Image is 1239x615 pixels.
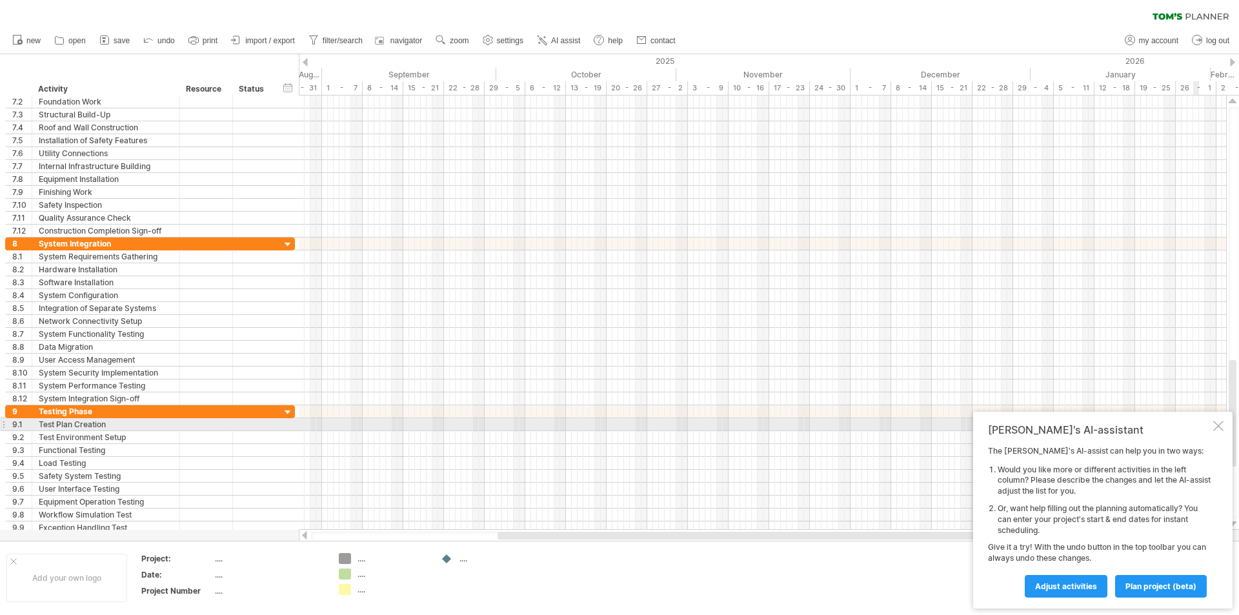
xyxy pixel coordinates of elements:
[39,418,173,430] div: Test Plan Creation
[12,367,32,379] div: 8.10
[39,379,173,392] div: System Performance Testing
[479,32,527,49] a: settings
[647,81,688,95] div: 27 - 2
[215,553,323,564] div: ....
[1125,581,1196,591] span: plan project (beta)
[203,36,217,45] span: print
[281,81,322,95] div: 25 - 31
[12,225,32,237] div: 7.12
[186,83,225,96] div: Resource
[988,446,1211,597] div: The [PERSON_NAME]'s AI-assist can help you in two ways: Give it a try! With the undo button in th...
[972,81,1013,95] div: 22 - 28
[39,147,173,159] div: Utility Connections
[39,483,173,495] div: User Interface Testing
[39,457,173,469] div: Load Testing
[12,186,32,198] div: 7.9
[12,160,32,172] div: 7.7
[810,81,851,95] div: 24 - 30
[68,36,86,45] span: open
[12,341,32,353] div: 8.8
[496,68,676,81] div: October 2025
[12,199,32,211] div: 7.10
[39,431,173,443] div: Test Environment Setup
[157,36,175,45] span: undo
[566,81,607,95] div: 13 - 19
[358,553,428,564] div: ....
[39,225,173,237] div: Construction Completion Sign-off
[373,32,426,49] a: navigator
[12,237,32,250] div: 8
[39,302,173,314] div: Integration of Separate Systems
[39,134,173,146] div: Installation of Safety Features
[525,81,566,95] div: 6 - 12
[185,32,221,49] a: print
[39,341,173,353] div: Data Migration
[12,431,32,443] div: 9.2
[1206,36,1229,45] span: log out
[39,96,173,108] div: Foundation Work
[358,569,428,580] div: ....
[444,81,485,95] div: 22 - 28
[39,108,173,121] div: Structural Build-Up
[39,160,173,172] div: Internal Infrastructure Building
[450,36,468,45] span: zoom
[96,32,134,49] a: save
[39,496,173,508] div: Equipment Operation Testing
[12,289,32,301] div: 8.4
[551,36,580,45] span: AI assist
[39,199,173,211] div: Safety Inspection
[12,263,32,276] div: 8.2
[1115,575,1207,598] a: plan project (beta)
[39,392,173,405] div: System Integration Sign-off
[851,81,891,95] div: 1 - 7
[534,32,584,49] a: AI assist
[12,302,32,314] div: 8.5
[39,263,173,276] div: Hardware Installation
[608,36,623,45] span: help
[1025,575,1107,598] a: Adjust activities
[358,584,428,595] div: ....
[114,36,130,45] span: save
[1013,81,1054,95] div: 29 - 4
[12,392,32,405] div: 8.12
[39,173,173,185] div: Equipment Installation
[12,444,32,456] div: 9.3
[26,36,41,45] span: new
[305,32,367,49] a: filter/search
[9,32,45,49] a: new
[485,81,525,95] div: 29 - 5
[51,32,90,49] a: open
[12,509,32,521] div: 9.8
[432,32,472,49] a: zoom
[1031,68,1211,81] div: January 2026
[39,328,173,340] div: System Functionality Testing
[141,569,212,580] div: Date:
[39,289,173,301] div: System Configuration
[12,496,32,508] div: 9.7
[245,36,295,45] span: import / export
[1122,32,1182,49] a: my account
[39,276,173,288] div: Software Installation
[998,465,1211,497] li: Would you like more or different activities in the left column? Please describe the changes and l...
[39,367,173,379] div: System Security Implementation
[1139,36,1178,45] span: my account
[891,81,932,95] div: 8 - 14
[239,83,267,96] div: Status
[497,36,523,45] span: settings
[39,405,173,418] div: Testing Phase
[215,585,323,596] div: ....
[590,32,627,49] a: help
[39,121,173,134] div: Roof and Wall Construction
[1054,81,1094,95] div: 5 - 11
[39,212,173,224] div: Quality Assurance Check
[998,503,1211,536] li: Or, want help filling out the planning automatically? You can enter your project's start & end da...
[39,186,173,198] div: Finishing Work
[12,315,32,327] div: 8.6
[12,457,32,469] div: 9.4
[12,418,32,430] div: 9.1
[633,32,680,49] a: contact
[323,36,363,45] span: filter/search
[12,328,32,340] div: 8.7
[688,81,729,95] div: 3 - 9
[403,81,444,95] div: 15 - 21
